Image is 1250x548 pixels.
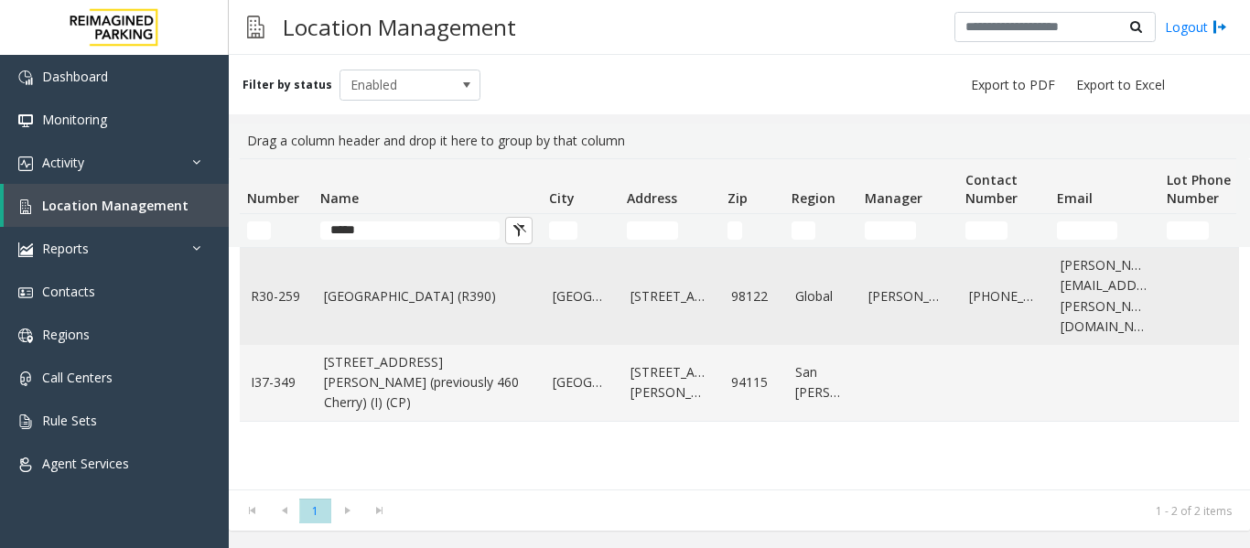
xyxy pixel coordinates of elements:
[247,221,271,240] input: Number Filter
[553,372,609,392] a: [GEOGRAPHIC_DATA]
[320,189,359,207] span: Name
[795,362,846,403] a: San [PERSON_NAME]
[542,214,620,247] td: City Filter
[865,221,916,240] input: Manager Filter
[240,124,1239,158] div: Drag a column header and drop it here to group by that column
[340,70,452,100] span: Enabled
[240,214,313,247] td: Number Filter
[18,328,33,343] img: 'icon'
[1167,221,1209,240] input: Lot Phone Number Filter
[406,503,1232,519] kendo-pager-info: 1 - 2 of 2 items
[1057,221,1117,240] input: Email Filter
[18,242,33,257] img: 'icon'
[505,217,533,244] button: Clear
[965,171,1018,207] span: Contact Number
[42,154,84,171] span: Activity
[969,286,1039,306] a: [PHONE_NUMBER]
[620,214,720,247] td: Address Filter
[1069,72,1172,98] button: Export to Excel
[627,189,677,207] span: Address
[964,72,1062,98] button: Export to PDF
[792,221,815,240] input: Region Filter
[731,286,773,306] a: 98122
[1050,214,1159,247] td: Email Filter
[251,286,302,306] a: R30-259
[553,286,609,306] a: [GEOGRAPHIC_DATA]
[42,111,107,128] span: Monitoring
[229,158,1250,489] div: Data table
[18,457,33,472] img: 'icon'
[1061,255,1148,338] a: [PERSON_NAME][EMAIL_ADDRESS][PERSON_NAME][DOMAIN_NAME]
[299,499,331,523] span: Page 1
[42,412,97,429] span: Rule Sets
[727,189,748,207] span: Zip
[251,372,302,392] a: I37-349
[242,77,332,93] label: Filter by status
[1076,76,1165,94] span: Export to Excel
[18,285,33,300] img: 'icon'
[4,184,229,227] a: Location Management
[727,221,742,240] input: Zip Filter
[42,326,90,343] span: Regions
[18,371,33,386] img: 'icon'
[42,68,108,85] span: Dashboard
[274,5,525,49] h3: Location Management
[18,70,33,85] img: 'icon'
[324,286,531,306] a: [GEOGRAPHIC_DATA] (R390)
[18,414,33,429] img: 'icon'
[549,189,575,207] span: City
[42,369,113,386] span: Call Centers
[18,113,33,128] img: 'icon'
[795,286,846,306] a: Global
[42,455,129,472] span: Agent Services
[965,221,1008,240] input: Contact Number Filter
[42,197,189,214] span: Location Management
[868,286,947,306] a: [PERSON_NAME]
[792,189,835,207] span: Region
[247,5,264,49] img: pageIcon
[1057,189,1093,207] span: Email
[958,214,1050,247] td: Contact Number Filter
[630,286,709,306] a: [STREET_ADDRESS]
[18,156,33,171] img: 'icon'
[1165,17,1227,37] a: Logout
[971,76,1055,94] span: Export to PDF
[731,372,773,392] a: 94115
[1212,17,1227,37] img: logout
[18,199,33,214] img: 'icon'
[313,214,542,247] td: Name Filter
[247,189,299,207] span: Number
[865,189,922,207] span: Manager
[42,240,89,257] span: Reports
[1167,171,1231,207] span: Lot Phone Number
[627,221,678,240] input: Address Filter
[857,214,958,247] td: Manager Filter
[784,214,857,247] td: Region Filter
[42,283,95,300] span: Contacts
[320,221,500,240] input: Name Filter
[630,362,709,403] a: [STREET_ADDRESS][PERSON_NAME]
[720,214,784,247] td: Zip Filter
[549,221,577,240] input: City Filter
[324,352,531,414] a: [STREET_ADDRESS][PERSON_NAME] (previously 460 Cherry) (I) (CP)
